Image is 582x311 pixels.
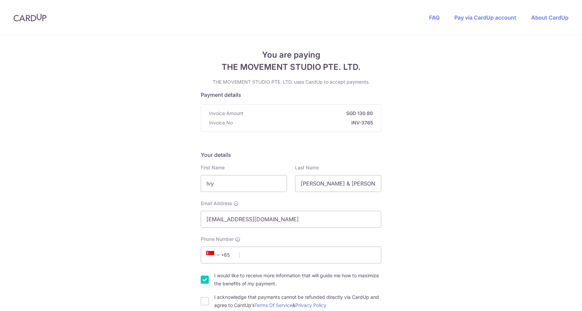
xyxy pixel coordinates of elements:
a: Privacy Policy [295,302,326,308]
span: +65 [204,251,234,259]
a: Terms Of Service [254,302,292,308]
p: THE MOVEMENT STUDIO PTE. LTD. uses CardUp to accept payments. [201,79,381,85]
img: CardUp [13,13,46,22]
strong: SGD 130.80 [246,110,373,117]
strong: INV-3765 [235,119,373,126]
label: First Name [201,164,225,171]
span: Email Address [201,200,232,207]
span: Invoice Amount [209,110,244,117]
input: Email address [201,211,381,228]
a: About CardUp [531,14,569,21]
span: +65 [206,251,222,259]
h5: Your details [201,151,381,159]
span: Invoice No [209,119,233,126]
a: Pay via CardUp account [454,14,516,21]
label: I acknowledge that payments cannot be refunded directly via CardUp and agree to CardUp’s & [214,293,381,309]
label: I would like to receive more information that will guide me how to maximize the benefits of my pa... [214,272,381,288]
input: Last name [295,175,381,192]
label: Last Name [295,164,319,171]
h5: Payment details [201,91,381,99]
input: First name [201,175,287,192]
span: You are paying [201,49,381,61]
span: THE MOVEMENT STUDIO PTE. LTD. [201,61,381,73]
a: FAQ [429,14,440,21]
span: Phone Number [201,236,234,243]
